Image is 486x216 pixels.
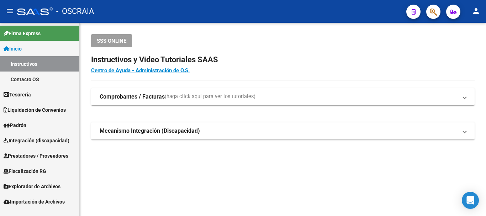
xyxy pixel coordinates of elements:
span: Explorador de Archivos [4,183,60,190]
mat-expansion-panel-header: Mecanismo Integración (Discapacidad) [91,122,475,139]
span: - OSCRAIA [56,4,94,19]
span: Fiscalización RG [4,167,46,175]
mat-icon: menu [6,7,14,15]
span: Padrón [4,121,26,129]
h2: Instructivos y Video Tutoriales SAAS [91,53,475,67]
a: Centro de Ayuda - Administración de O.S. [91,67,190,74]
span: Prestadores / Proveedores [4,152,68,160]
span: SSS ONLINE [97,38,126,44]
strong: Mecanismo Integración (Discapacidad) [100,127,200,135]
button: SSS ONLINE [91,34,132,47]
div: Open Intercom Messenger [462,192,479,209]
span: Importación de Archivos [4,198,65,206]
mat-icon: person [472,7,480,15]
mat-expansion-panel-header: Comprobantes / Facturas(haga click aquí para ver los tutoriales) [91,88,475,105]
span: Integración (discapacidad) [4,137,69,144]
span: (haga click aquí para ver los tutoriales) [165,93,255,101]
strong: Comprobantes / Facturas [100,93,165,101]
span: Tesorería [4,91,31,99]
span: Liquidación de Convenios [4,106,66,114]
span: Firma Express [4,30,41,37]
span: Inicio [4,45,22,53]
